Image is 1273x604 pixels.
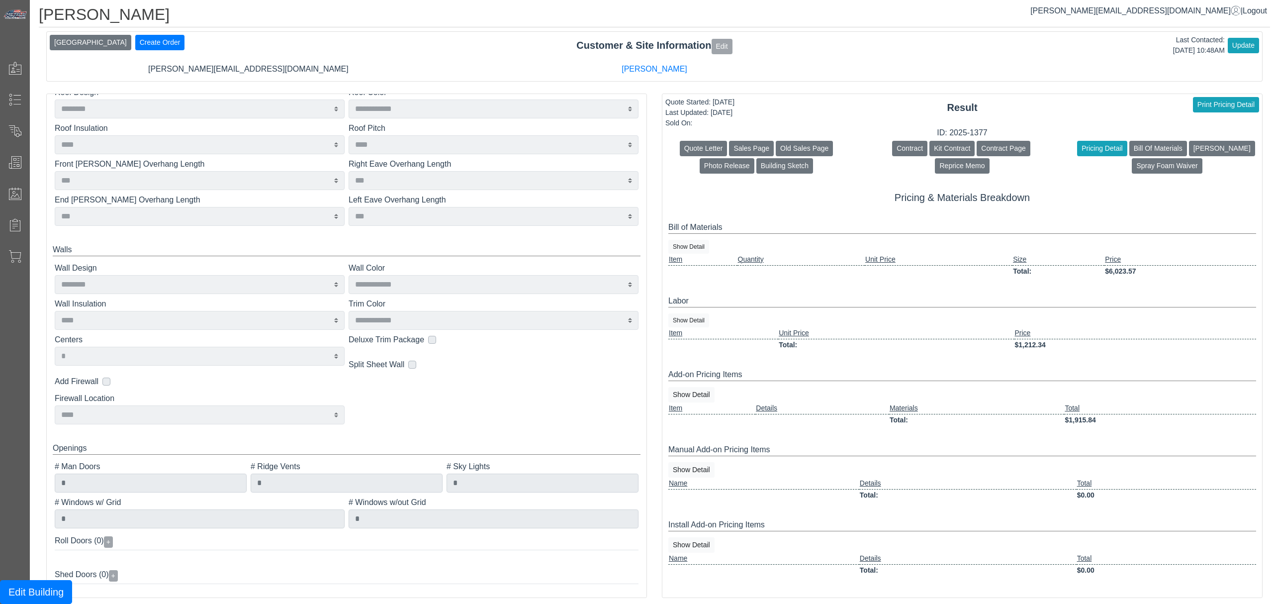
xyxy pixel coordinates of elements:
[859,553,1077,565] td: Details
[349,122,638,134] label: Roof Pitch
[349,359,404,371] label: Split Sheet Wall
[55,334,345,346] label: Centers
[755,403,889,414] td: Details
[3,9,28,20] img: Metals Direct Inc Logo
[889,414,1065,426] td: Total:
[1064,414,1256,426] td: $1,915.84
[349,158,638,170] label: Right Eave Overhang Length
[729,141,774,156] button: Sales Page
[1104,265,1256,277] td: $6,023.57
[680,141,727,156] button: Quote Letter
[1030,6,1241,15] a: [PERSON_NAME][EMAIL_ADDRESS][DOMAIN_NAME]
[668,240,709,254] button: Show Detail
[1077,478,1256,490] td: Total
[776,141,833,156] button: Old Sales Page
[53,244,640,256] div: Walls
[665,107,734,118] div: Last Updated: [DATE]
[668,478,859,490] td: Name
[109,570,118,582] button: +
[349,497,638,508] label: # Windows w/out Grid
[135,35,185,50] button: Create Order
[977,141,1030,156] button: Contract Page
[1077,553,1256,565] td: Total
[665,118,734,128] div: Sold On:
[1064,403,1256,414] td: Total
[859,489,1077,501] td: Total:
[668,221,1256,234] div: Bill of Materials
[1077,564,1256,576] td: $0.00
[50,35,131,50] button: [GEOGRAPHIC_DATA]
[892,141,927,156] button: Contract
[39,5,1270,27] h1: [PERSON_NAME]
[668,254,737,266] td: Item
[349,194,638,206] label: Left Eave Overhang Length
[1132,158,1202,174] button: Spray Foam Waiver
[935,158,989,174] button: Reprice Memo
[1030,5,1267,17] div: |
[1243,6,1267,15] span: Logout
[251,461,443,473] label: # Ridge Vents
[756,158,814,174] button: Building Sketch
[104,536,113,548] button: +
[1077,141,1127,156] button: Pricing Detail
[1014,339,1257,351] td: $1,212.34
[662,100,1262,115] div: Result
[668,403,755,414] td: Item
[55,122,345,134] label: Roof Insulation
[447,461,638,473] label: # Sky Lights
[1104,254,1256,266] td: Price
[865,254,1012,266] td: Unit Price
[1077,489,1256,501] td: $0.00
[668,444,1256,456] div: Manual Add-on Pricing Items
[622,65,687,73] a: [PERSON_NAME]
[668,313,709,327] button: Show Detail
[55,461,247,473] label: # Man Doors
[859,564,1077,576] td: Total:
[662,127,1262,139] div: ID: 2025-1377
[668,519,1256,531] div: Install Add-on Pricing Items
[1228,38,1259,53] button: Update
[47,38,1262,54] div: Customer & Site Information
[55,566,638,584] div: Shed Doors (0)
[1012,254,1104,266] td: Size
[349,298,638,310] label: Trim Color
[859,478,1077,490] td: Details
[1173,35,1225,56] div: Last Contacted: [DATE] 10:48AM
[1193,97,1259,112] button: Print Pricing Detail
[929,141,975,156] button: Kit Contract
[1014,327,1257,339] td: Price
[668,295,1256,307] div: Labor
[55,393,345,404] label: Firewall Location
[55,376,98,388] label: Add Firewall
[778,327,1014,339] td: Unit Price
[712,39,732,54] button: Edit
[737,254,865,266] td: Quantity
[55,298,345,310] label: Wall Insulation
[668,327,778,339] td: Item
[668,369,1256,381] div: Add-on Pricing Items
[668,387,715,403] button: Show Detail
[889,403,1065,414] td: Materials
[55,194,345,206] label: End [PERSON_NAME] Overhang Length
[55,532,638,550] div: Roll Doors (0)
[1129,141,1187,156] button: Bill Of Materials
[55,158,345,170] label: Front [PERSON_NAME] Overhang Length
[55,262,345,274] label: Wall Design
[1012,265,1104,277] td: Total:
[53,442,640,455] div: Openings
[668,553,859,565] td: Name
[349,334,424,346] label: Deluxe Trim Package
[45,63,452,75] div: [PERSON_NAME][EMAIL_ADDRESS][DOMAIN_NAME]
[665,97,734,107] div: Quote Started: [DATE]
[55,497,345,508] label: # Windows w/ Grid
[700,158,754,174] button: Photo Release
[668,537,715,553] button: Show Detail
[349,262,638,274] label: Wall Color
[1189,141,1255,156] button: [PERSON_NAME]
[778,339,1014,351] td: Total:
[668,462,715,478] button: Show Detail
[668,192,1256,203] h5: Pricing & Materials Breakdown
